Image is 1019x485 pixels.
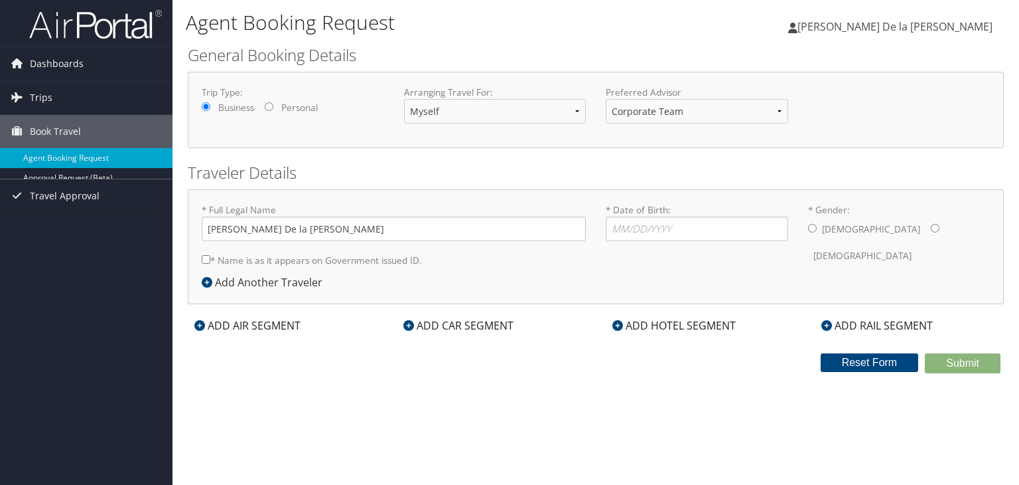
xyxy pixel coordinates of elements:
span: Trips [30,81,52,114]
div: ADD AIR SEGMENT [188,318,307,334]
label: Arranging Travel For: [404,86,586,99]
button: Submit [925,353,1000,373]
label: * Gender: [808,203,990,269]
label: [DEMOGRAPHIC_DATA] [822,217,920,242]
label: Personal [281,101,318,114]
label: * Date of Birth: [606,203,788,241]
h2: Traveler Details [188,161,1004,184]
input: * Name is as it appears on Government issued ID. [202,255,210,264]
label: Business [218,101,254,114]
input: * Full Legal Name [202,217,586,241]
input: * Gender:[DEMOGRAPHIC_DATA][DEMOGRAPHIC_DATA] [931,224,939,233]
a: [PERSON_NAME] De la [PERSON_NAME] [788,7,1006,47]
img: airportal-logo.png [29,9,162,40]
span: Book Travel [30,115,81,148]
input: * Date of Birth: [606,217,788,241]
span: Travel Approval [30,179,100,213]
div: Add Another Traveler [202,274,329,290]
h2: General Booking Details [188,44,1004,66]
label: * Full Legal Name [202,203,586,241]
label: [DEMOGRAPHIC_DATA] [813,243,912,268]
div: ADD RAIL SEGMENT [815,318,939,334]
span: [PERSON_NAME] De la [PERSON_NAME] [797,19,992,34]
span: Dashboards [30,47,84,80]
div: ADD HOTEL SEGMENT [606,318,742,334]
label: Preferred Advisor [606,86,788,99]
div: ADD CAR SEGMENT [397,318,520,334]
label: * Name is as it appears on Government issued ID. [202,248,422,272]
label: Trip Type: [202,86,384,99]
input: * Gender:[DEMOGRAPHIC_DATA][DEMOGRAPHIC_DATA] [808,224,817,233]
button: Reset Form [821,353,919,372]
h1: Agent Booking Request [186,9,732,37]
